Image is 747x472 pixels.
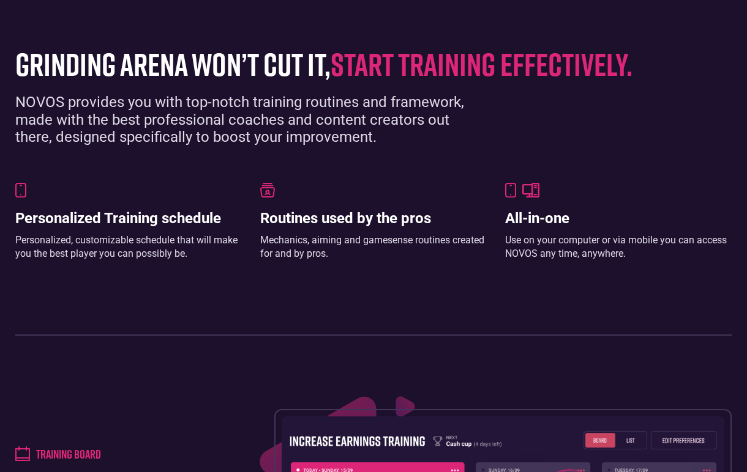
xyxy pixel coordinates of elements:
h3: All-in-one [505,210,732,227]
h3: Routines used by the pros [260,210,487,227]
h1: grinding arena won’t cut it, [15,46,713,81]
span: start training effectively. [331,45,633,83]
h3: Personalized Training schedule [15,210,242,227]
div: Use on your computer or via mobile you can access NOVOS any time, anywhere. [505,234,732,261]
div: NOVOS provides you with top-notch training routines and framework, made with the best professiona... [15,94,487,146]
h4: Training board [36,446,101,461]
div: Mechanics, aiming and gamesense routines created for and by pros. [260,234,487,261]
div: Personalized, customizable schedule that will make you the best player you can possibly be. [15,234,242,261]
